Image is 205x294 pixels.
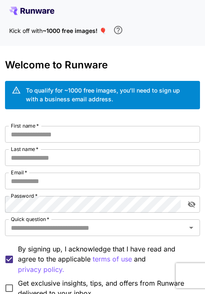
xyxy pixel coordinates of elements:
button: In order to qualify for free credit, you need to sign up with a business email address and click ... [110,22,127,38]
label: Password [11,192,38,199]
label: Last name [11,146,38,153]
p: terms of use [93,254,132,264]
span: Kick off with [9,27,43,34]
button: By signing up, I acknowledge that I have read and agree to the applicable and privacy policy. [93,254,132,264]
button: Open [185,222,197,234]
p: By signing up, I acknowledge that I have read and agree to the applicable and [18,244,193,275]
label: Email [11,169,27,176]
button: toggle password visibility [184,197,199,212]
h3: Welcome to Runware [5,59,200,71]
button: By signing up, I acknowledge that I have read and agree to the applicable terms of use and [18,264,64,275]
label: Quick question [11,216,49,223]
span: ~1000 free images! 🎈 [43,27,106,34]
label: First name [11,122,39,129]
div: To qualify for ~1000 free images, you’ll need to sign up with a business email address. [26,86,193,103]
p: privacy policy. [18,264,64,275]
